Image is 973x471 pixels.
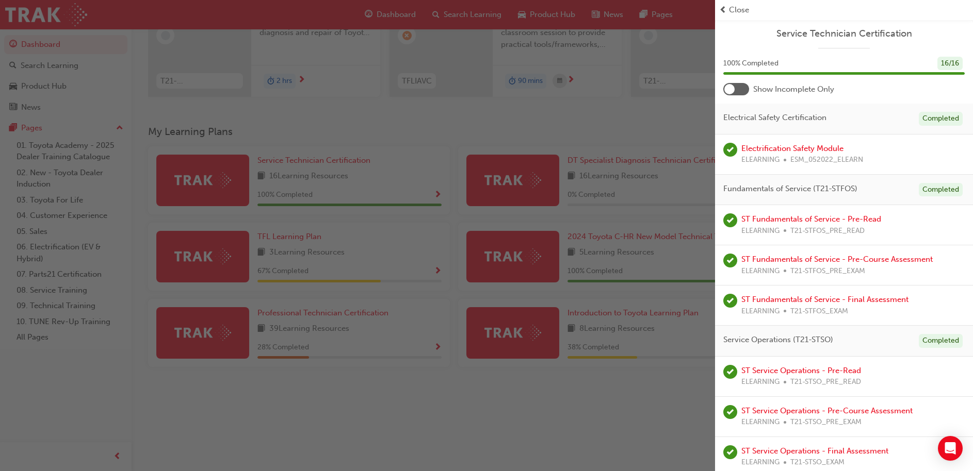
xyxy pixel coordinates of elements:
[790,457,845,468] span: T21-STSO_EXAM
[741,406,913,415] a: ST Service Operations - Pre-Course Assessment
[719,4,969,16] button: prev-iconClose
[741,306,780,317] span: ELEARNING
[790,416,862,428] span: T21-STSO_PRE_EXAM
[723,183,857,195] span: Fundamentals of Service (T21-STFOS)
[723,405,737,419] span: learningRecordVerb_COMPLETE-icon
[723,58,779,70] span: 100 % Completed
[938,436,963,461] div: Open Intercom Messenger
[723,213,737,227] span: learningRecordVerb_COMPLETE-icon
[741,457,780,468] span: ELEARNING
[723,445,737,459] span: learningRecordVerb_COMPLETE-icon
[741,225,780,237] span: ELEARNING
[741,446,888,456] a: ST Service Operations - Final Assessment
[790,225,865,237] span: T21-STFOS_PRE_READ
[790,265,865,277] span: T21-STFOS_PRE_EXAM
[741,154,780,166] span: ELEARNING
[919,112,963,126] div: Completed
[919,334,963,348] div: Completed
[719,4,727,16] span: prev-icon
[790,306,848,317] span: T21-STFOS_EXAM
[919,183,963,197] div: Completed
[723,334,833,346] span: Service Operations (T21-STSO)
[723,143,737,157] span: learningRecordVerb_PASS-icon
[741,416,780,428] span: ELEARNING
[790,376,861,388] span: T21-STSO_PRE_READ
[741,214,881,224] a: ST Fundamentals of Service - Pre-Read
[729,4,749,16] span: Close
[723,254,737,267] span: learningRecordVerb_COMPLETE-icon
[741,295,909,304] a: ST Fundamentals of Service - Final Assessment
[723,28,965,40] a: Service Technician Certification
[741,144,844,153] a: Electrification Safety Module
[753,83,834,95] span: Show Incomplete Only
[790,154,863,166] span: ESM_052022_ELEARN
[723,294,737,308] span: learningRecordVerb_COMPLETE-icon
[741,265,780,277] span: ELEARNING
[937,57,963,71] div: 16 / 16
[741,255,933,264] a: ST Fundamentals of Service - Pre-Course Assessment
[723,112,826,124] span: Electrical Safety Certification
[741,366,861,375] a: ST Service Operations - Pre-Read
[723,365,737,379] span: learningRecordVerb_COMPLETE-icon
[741,376,780,388] span: ELEARNING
